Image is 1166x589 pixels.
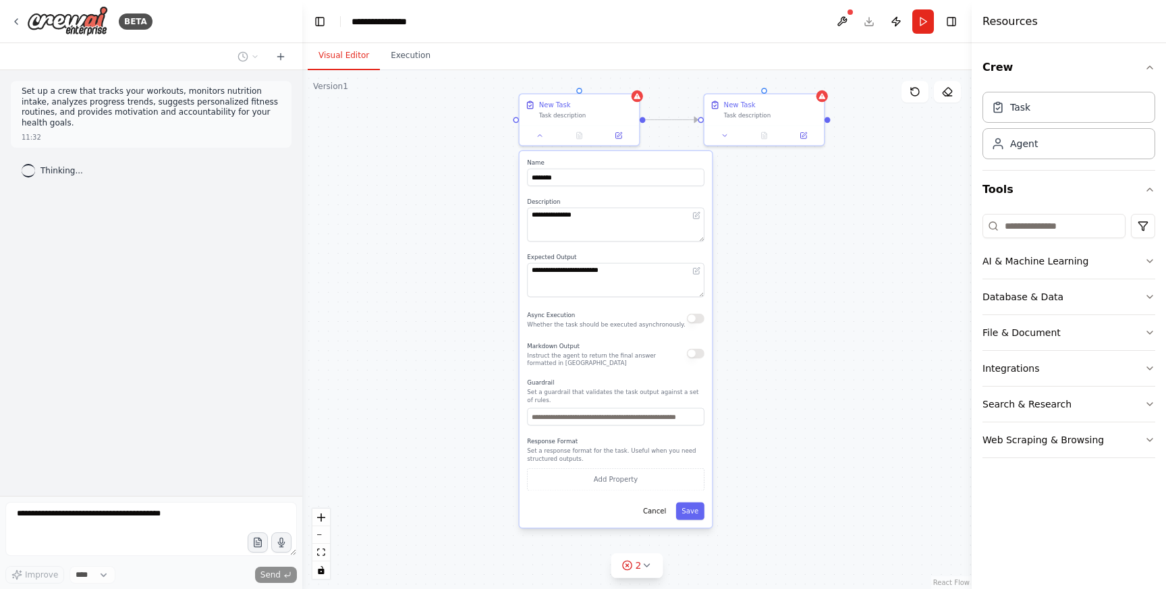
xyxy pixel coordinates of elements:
[312,526,330,544] button: zoom out
[982,244,1155,279] button: AI & Machine Learning
[982,208,1155,469] div: Tools
[119,13,152,30] div: BETA
[527,198,704,206] label: Description
[982,254,1088,268] div: AI & Machine Learning
[527,159,704,167] label: Name
[602,130,636,141] button: Open in side panel
[527,447,704,462] p: Set a response format for the task. Useful when you need structured outputs.
[312,509,330,579] div: React Flow controls
[232,49,265,65] button: Switch to previous chat
[527,378,704,387] label: Guardrail
[527,352,686,367] p: Instruct the agent to return the final answer formatted in [GEOGRAPHIC_DATA]
[270,49,291,65] button: Start a new chat
[22,86,281,128] p: Set up a crew that tracks your workouts, monitors nutrition intake, analyzes progress trends, sug...
[636,559,642,572] span: 2
[646,115,698,124] g: Edge from f2e7f5d2-b48e-494f-84d8-b5983f134c70 to 8fbc30de-3bfd-4188-ae22-4583d2ac107a
[787,130,821,141] button: Open in side panel
[611,553,663,578] button: 2
[40,165,83,176] span: Thinking...
[255,567,297,583] button: Send
[982,13,1038,30] h4: Resources
[539,112,634,120] div: Task description
[308,42,380,70] button: Visual Editor
[27,6,108,36] img: Logo
[539,100,571,109] div: New Task
[933,579,970,586] a: React Flow attribution
[25,569,58,580] span: Improve
[637,503,672,520] button: Cancel
[942,12,961,31] button: Hide right sidebar
[982,351,1155,386] button: Integrations
[527,253,704,261] label: Expected Output
[982,86,1155,170] div: Crew
[248,532,268,553] button: Upload files
[310,12,329,31] button: Hide left sidebar
[527,343,579,349] span: Markdown Output
[312,509,330,526] button: zoom in
[982,433,1104,447] div: Web Scraping & Browsing
[312,544,330,561] button: fit view
[352,15,421,28] nav: breadcrumb
[312,561,330,579] button: toggle interactivity
[982,422,1155,457] button: Web Scraping & Browsing
[691,209,702,221] button: Open in editor
[982,397,1072,411] div: Search & Research
[1010,137,1038,150] div: Agent
[691,265,702,277] button: Open in editor
[1010,101,1030,114] div: Task
[982,171,1155,208] button: Tools
[724,100,756,109] div: New Task
[527,468,704,490] button: Add Property
[744,130,785,141] button: No output available
[527,389,704,404] p: Set a guardrail that validates the task output against a set of rules.
[271,532,291,553] button: Click to speak your automation idea
[982,315,1155,350] button: File & Document
[982,326,1061,339] div: File & Document
[5,566,64,584] button: Improve
[982,387,1155,422] button: Search & Research
[703,93,825,146] div: New TaskTask description
[260,569,281,580] span: Send
[982,49,1155,86] button: Crew
[527,312,575,318] span: Async Execution
[527,320,685,329] p: Whether the task should be executed asynchronously.
[676,503,704,520] button: Save
[22,132,41,142] div: 11:32
[982,279,1155,314] button: Database & Data
[982,290,1063,304] div: Database & Data
[527,437,704,445] label: Response Format
[982,362,1039,375] div: Integrations
[559,130,600,141] button: No output available
[380,42,441,70] button: Execution
[724,112,818,120] div: Task description
[313,81,348,92] div: Version 1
